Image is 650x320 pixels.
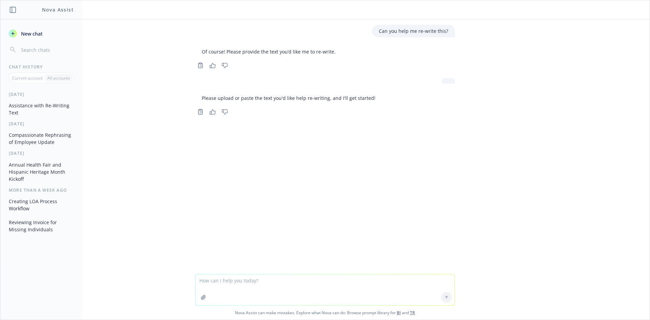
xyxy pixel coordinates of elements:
[20,45,73,55] input: Search chats
[47,75,70,81] p: All accounts
[397,310,401,316] a: BI
[219,61,230,70] button: Thumbs down
[12,75,43,81] p: Current account
[202,48,335,55] p: Of course! Please provide the text you’d like me to re-write.
[1,91,82,97] div: [DATE]
[42,6,74,13] h1: Nova Assist
[6,27,76,40] button: New chat
[1,64,82,70] div: Chat History
[6,159,76,185] button: Annual Health Fair and Hispanic Heritage Month Kickoff
[379,27,448,35] p: Can you help me re-write this?
[6,129,76,148] button: Compassionate Rephrasing of Employee Update
[1,121,82,127] div: [DATE]
[197,62,203,68] svg: Copy to clipboard
[197,109,203,115] svg: Copy to clipboard
[3,306,647,320] span: Nova Assist can make mistakes. Explore what Nova can do: Browse prompt library for and
[410,310,415,316] a: TR
[202,94,375,102] p: Please upload or paste the text you'd like help re-writing, and I'll get started!
[1,187,82,193] div: More than a week ago
[20,30,43,37] span: New chat
[219,107,230,116] button: Thumbs down
[1,150,82,156] div: [DATE]
[6,100,76,118] button: Assistance with Re-Writing Text
[6,217,76,235] button: Reviewing Invoice for Missing Individuals
[6,196,76,214] button: Creating LOA Process Workflow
